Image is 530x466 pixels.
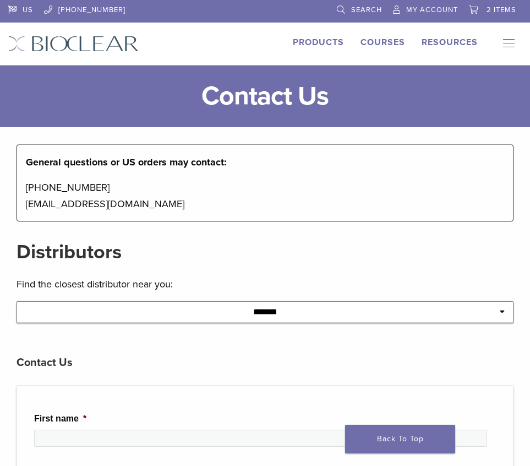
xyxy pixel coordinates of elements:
[360,37,405,48] a: Courses
[487,5,516,14] span: 2 items
[494,36,522,52] nav: Primary Navigation
[345,425,455,453] a: Back To Top
[17,239,513,265] h2: Distributors
[17,349,513,376] h3: Contact Us
[17,276,513,292] p: Find the closest distributor near you:
[8,36,139,52] img: Bioclear
[406,5,458,14] span: My Account
[26,156,227,168] strong: General questions or US orders may contact:
[293,37,344,48] a: Products
[26,179,504,212] p: [PHONE_NUMBER] [EMAIL_ADDRESS][DOMAIN_NAME]
[422,37,478,48] a: Resources
[351,5,382,14] span: Search
[34,413,86,425] label: First name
